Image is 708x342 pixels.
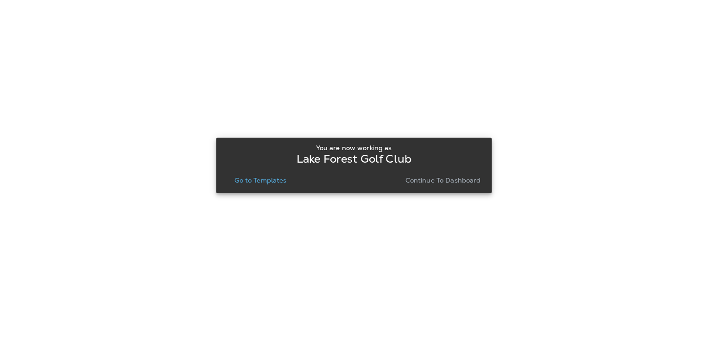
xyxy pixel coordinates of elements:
button: Continue to Dashboard [402,174,485,187]
p: Continue to Dashboard [405,177,481,184]
button: Go to Templates [231,174,290,187]
p: You are now working as [316,144,392,152]
p: Lake Forest Golf Club [297,155,411,163]
p: Go to Templates [234,177,286,184]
